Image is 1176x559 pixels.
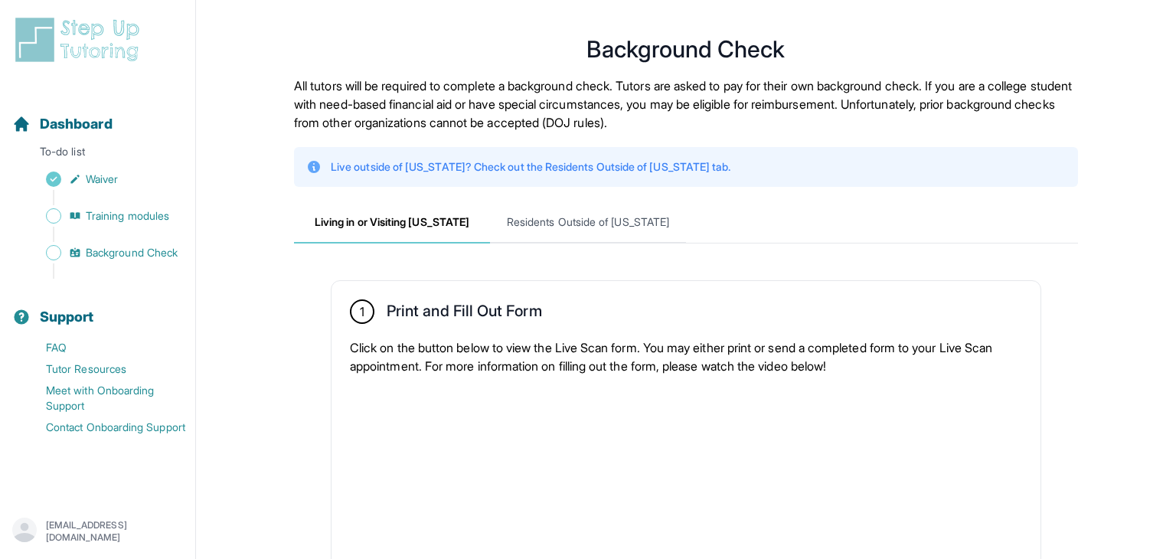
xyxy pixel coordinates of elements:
button: [EMAIL_ADDRESS][DOMAIN_NAME] [12,518,183,545]
a: Dashboard [12,113,113,135]
nav: Tabs [294,202,1078,244]
button: Dashboard [6,89,189,141]
span: 1 [360,302,364,321]
a: FAQ [12,337,195,358]
a: Contact Onboarding Support [12,417,195,438]
span: Waiver [86,172,118,187]
p: Click on the button below to view the Live Scan form. You may either print or send a completed fo... [350,338,1022,375]
a: Tutor Resources [12,358,195,380]
a: Background Check [12,242,195,263]
button: Support [6,282,189,334]
img: logo [12,15,149,64]
span: Training modules [86,208,169,224]
a: Training modules [12,205,195,227]
p: All tutors will be required to complete a background check. Tutors are asked to pay for their own... [294,77,1078,132]
p: Live outside of [US_STATE]? Check out the Residents Outside of [US_STATE] tab. [331,159,730,175]
p: To-do list [6,144,189,165]
h2: Print and Fill Out Form [387,302,542,326]
span: Dashboard [40,113,113,135]
h1: Background Check [294,40,1078,58]
span: Support [40,306,94,328]
span: Living in or Visiting [US_STATE] [294,202,490,244]
p: [EMAIL_ADDRESS][DOMAIN_NAME] [46,519,183,544]
a: Meet with Onboarding Support [12,380,195,417]
a: Waiver [12,168,195,190]
span: Residents Outside of [US_STATE] [490,202,686,244]
span: Background Check [86,245,178,260]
